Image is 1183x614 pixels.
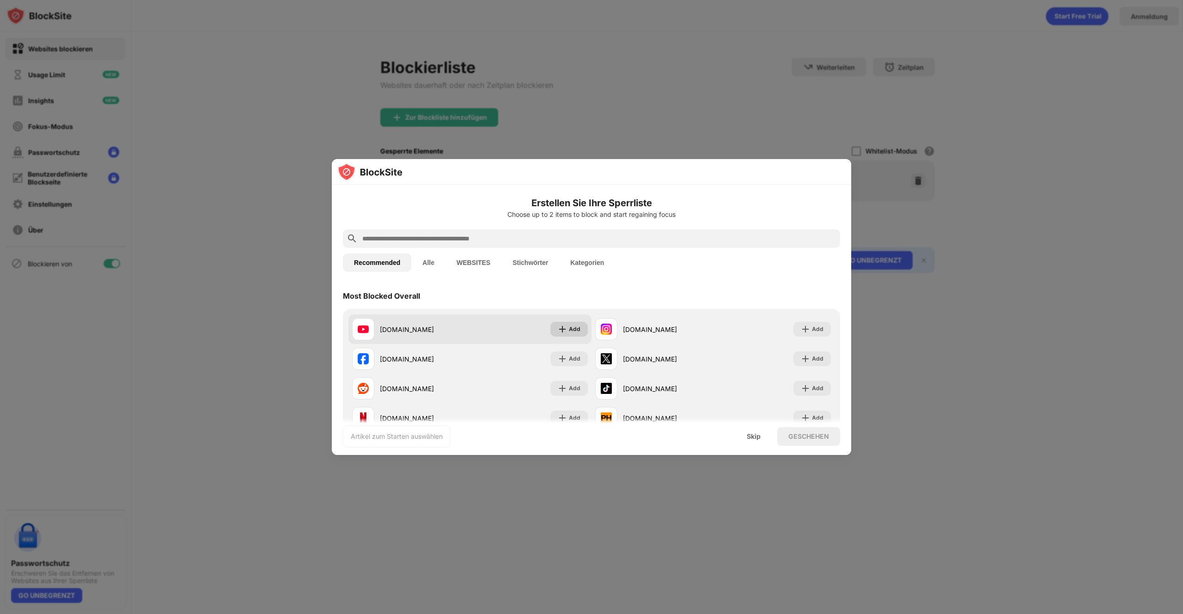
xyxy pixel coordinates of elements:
[812,354,823,363] div: Add
[337,163,402,181] img: logo-blocksite.svg
[343,291,420,301] div: Most Blocked Overall
[351,432,443,441] div: Artikel zum Starten auswählen
[747,433,761,440] div: Skip
[559,253,615,272] button: Kategorien
[445,253,501,272] button: WEBSITES
[358,383,369,394] img: favicons
[623,325,713,334] div: [DOMAIN_NAME]
[623,354,713,364] div: [DOMAIN_NAME]
[343,211,840,218] div: Choose up to 2 items to block and start regaining focus
[380,325,470,334] div: [DOMAIN_NAME]
[343,196,840,210] h6: Erstellen Sie Ihre Sperrliste
[380,384,470,393] div: [DOMAIN_NAME]
[380,413,470,423] div: [DOMAIN_NAME]
[601,383,612,394] img: favicons
[812,384,823,393] div: Add
[347,233,358,244] img: search.svg
[501,253,559,272] button: Stichwörter
[358,412,369,424] img: favicons
[569,325,580,334] div: Add
[380,354,470,364] div: [DOMAIN_NAME]
[569,354,580,363] div: Add
[569,413,580,423] div: Add
[788,433,829,440] div: GESCHEHEN
[812,413,823,423] div: Add
[601,412,612,424] img: favicons
[358,324,369,335] img: favicons
[601,324,612,335] img: favicons
[601,353,612,364] img: favicons
[343,253,411,272] button: Recommended
[623,384,713,393] div: [DOMAIN_NAME]
[358,353,369,364] img: favicons
[411,253,445,272] button: Alle
[569,384,580,393] div: Add
[812,325,823,334] div: Add
[623,413,713,423] div: [DOMAIN_NAME]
